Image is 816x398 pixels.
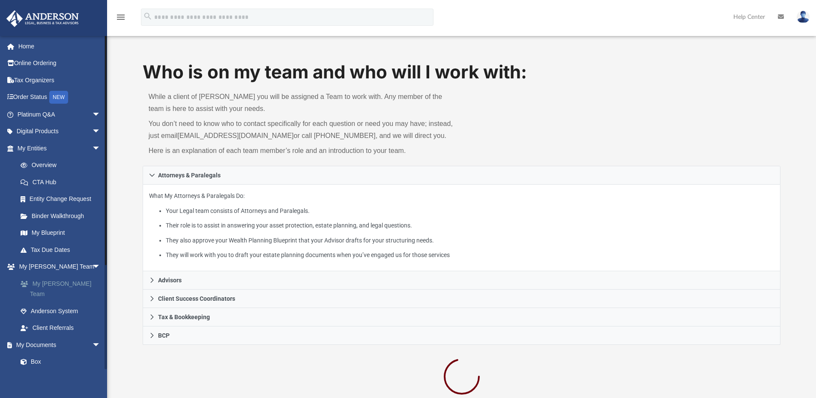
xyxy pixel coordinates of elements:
[158,314,210,320] span: Tax & Bookkeeping
[12,302,114,320] a: Anderson System
[166,235,774,246] li: They also approve your Wealth Planning Blueprint that your Advisor drafts for your structuring ne...
[158,332,170,338] span: BCP
[158,172,221,178] span: Attorneys & Paralegals
[149,118,456,142] p: You don’t need to know who to contact specifically for each question or need you may have; instea...
[166,250,774,260] li: They will work with you to draft your estate planning documents when you’ve engaged us for those ...
[92,336,109,354] span: arrow_drop_down
[143,308,781,326] a: Tax & Bookkeeping
[158,277,182,283] span: Advisors
[166,206,774,216] li: Your Legal team consists of Attorneys and Paralegals.
[6,106,114,123] a: Platinum Q&Aarrow_drop_down
[6,336,109,353] a: My Documentsarrow_drop_down
[12,275,114,302] a: My [PERSON_NAME] Team
[6,123,114,140] a: Digital Productsarrow_drop_down
[143,326,781,345] a: BCP
[6,38,114,55] a: Home
[12,174,114,191] a: CTA Hub
[116,16,126,22] a: menu
[92,123,109,141] span: arrow_drop_down
[116,12,126,22] i: menu
[143,185,781,272] div: Attorneys & Paralegals
[12,224,109,242] a: My Blueprint
[143,12,152,21] i: search
[12,320,114,337] a: Client Referrals
[149,145,456,157] p: Here is an explanation of each team member’s role and an introduction to your team.
[177,132,293,139] a: [EMAIL_ADDRESS][DOMAIN_NAME]
[6,140,114,157] a: My Entitiesarrow_drop_down
[12,353,105,371] a: Box
[149,91,456,115] p: While a client of [PERSON_NAME] you will be assigned a Team to work with. Any member of the team ...
[6,258,114,275] a: My [PERSON_NAME] Teamarrow_drop_down
[6,72,114,89] a: Tax Organizers
[12,241,114,258] a: Tax Due Dates
[143,60,781,85] h1: Who is on my team and who will I work with:
[166,220,774,231] li: Their role is to assist in answering your asset protection, estate planning, and legal questions.
[92,106,109,123] span: arrow_drop_down
[49,91,68,104] div: NEW
[797,11,810,23] img: User Pic
[12,191,114,208] a: Entity Change Request
[92,258,109,276] span: arrow_drop_down
[12,157,114,174] a: Overview
[149,191,774,260] p: What My Attorneys & Paralegals Do:
[143,271,781,290] a: Advisors
[158,296,235,302] span: Client Success Coordinators
[92,140,109,157] span: arrow_drop_down
[6,55,114,72] a: Online Ordering
[143,166,781,185] a: Attorneys & Paralegals
[6,89,114,106] a: Order StatusNEW
[143,290,781,308] a: Client Success Coordinators
[4,10,81,27] img: Anderson Advisors Platinum Portal
[12,207,114,224] a: Binder Walkthrough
